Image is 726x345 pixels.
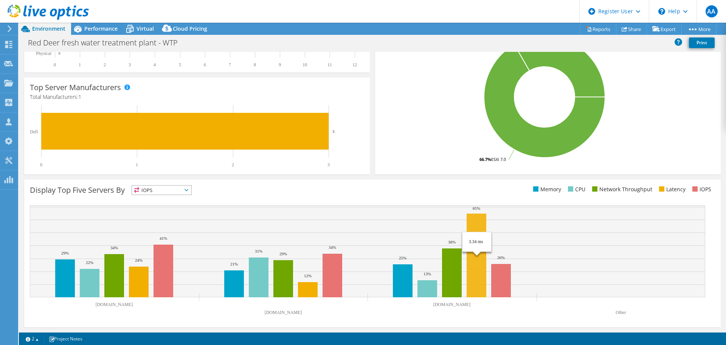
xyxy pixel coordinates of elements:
[20,334,44,343] a: 2
[647,23,682,35] a: Export
[136,162,138,167] text: 1
[473,206,480,211] text: 65%
[30,93,364,101] h4: Total Manufacturers:
[279,62,281,67] text: 9
[580,23,616,35] a: Reports
[255,249,262,253] text: 31%
[399,256,406,260] text: 25%
[86,260,93,265] text: 22%
[96,302,133,307] text: [DOMAIN_NAME]
[61,251,69,255] text: 29%
[84,25,118,32] span: Performance
[689,37,715,48] a: Print
[423,272,431,276] text: 13%
[79,62,81,67] text: 1
[229,62,231,67] text: 7
[681,23,717,35] a: More
[706,5,718,17] span: AA
[279,251,287,256] text: 29%
[590,185,652,194] li: Network Throughput
[566,185,585,194] li: CPU
[327,62,332,67] text: 11
[40,162,42,167] text: 0
[531,185,561,194] li: Memory
[129,62,131,67] text: 3
[232,162,234,167] text: 2
[135,258,143,262] text: 24%
[230,262,238,266] text: 21%
[265,310,302,315] text: [DOMAIN_NAME]
[332,129,335,134] text: 3
[43,334,88,343] a: Project Notes
[329,245,336,250] text: 34%
[132,186,191,195] span: IOPS
[30,129,38,134] text: Dell
[254,62,256,67] text: 8
[173,25,207,32] span: Cloud Pricing
[32,25,65,32] span: Environment
[204,62,206,67] text: 6
[154,62,156,67] text: 4
[36,51,51,56] text: Physical
[25,39,189,47] h1: Red Deer fresh water treatment plant - WTP
[30,83,121,92] h3: Top Server Manufacturers
[110,245,118,250] text: 34%
[690,185,711,194] li: IOPS
[302,62,307,67] text: 10
[137,25,154,32] span: Virtual
[479,156,491,162] tspan: 66.7%
[448,240,456,244] text: 38%
[433,302,471,307] text: [DOMAIN_NAME]
[78,93,81,100] span: 1
[658,8,665,15] svg: \n
[304,273,312,278] text: 12%
[160,236,167,240] text: 41%
[657,185,686,194] li: Latency
[179,62,181,67] text: 5
[491,156,506,162] tspan: ESXi 7.0
[104,62,106,67] text: 2
[616,23,647,35] a: Share
[616,310,626,315] text: Other
[54,62,56,67] text: 0
[59,52,60,55] text: 0
[352,62,357,67] text: 12
[497,255,505,260] text: 26%
[327,162,330,167] text: 3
